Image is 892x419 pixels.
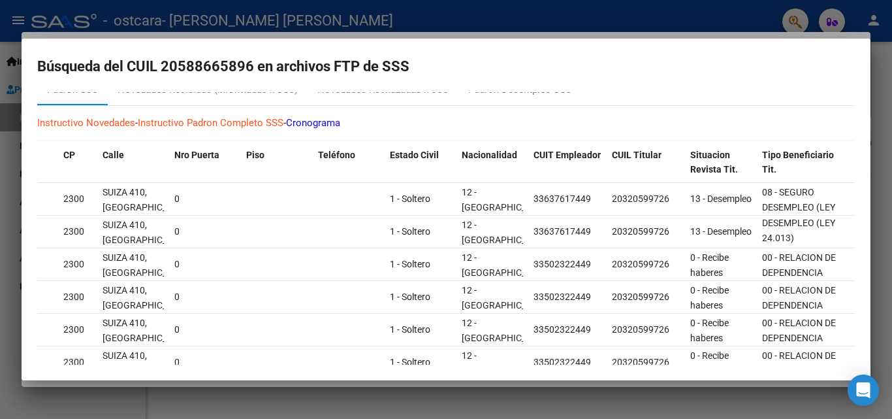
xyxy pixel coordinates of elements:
div: 20320599726 [612,224,669,239]
div: SUIZA 410, [GEOGRAPHIC_DATA] [103,348,164,376]
span: 1 - Soltero [390,324,430,335]
div: 2300 [63,192,92,207]
span: 1 - Soltero [390,292,430,302]
div: SUIZA 410, [GEOGRAPHIC_DATA] [103,316,164,343]
span: 12 - [GEOGRAPHIC_DATA] [462,187,550,212]
span: 00 - RELACION DE DEPENDENCIA [762,350,836,376]
span: 0 - Recibe haberes regularmente [690,285,744,326]
datatable-header-cell: Estado Civil [385,141,456,184]
div: 33502322449 [534,257,591,272]
datatable-header-cell: Situacion Revista Tit. [685,141,757,184]
datatable-header-cell: Calle [97,141,169,184]
span: 0 - Recibe haberes regularmente [690,318,744,358]
p: - - [37,116,855,131]
span: Estado Civil [390,150,439,160]
div: 33502322449 [534,290,591,305]
span: CP [63,150,75,160]
span: 12 - [GEOGRAPHIC_DATA] [462,285,550,310]
div: 20320599726 [612,257,669,272]
div: 20320599726 [612,322,669,337]
span: 12 - [GEOGRAPHIC_DATA] [462,220,550,245]
span: 08 - SEGURO DESEMPLEO (LEY 24.013) [762,203,835,243]
span: 00 - RELACION DE DEPENDENCIA [762,318,836,343]
span: 1 - Soltero [390,226,430,237]
div: SUIZA 410, [GEOGRAPHIC_DATA] [103,283,164,310]
span: Teléfono [318,150,355,160]
span: 12 - [GEOGRAPHIC_DATA] [462,252,550,278]
div: 20320599726 [612,290,669,305]
div: 33502322449 [534,322,591,337]
span: Nacionalidad [462,150,517,160]
a: Instructivo Padron Completo SSS [138,117,283,129]
span: CUIT Empleador [534,150,601,160]
div: SUIZA 410, [GEOGRAPHIC_DATA] [103,250,164,278]
div: SUIZA 410, [GEOGRAPHIC_DATA] [103,218,164,245]
span: 1 - Soltero [390,357,430,367]
div: 0 [174,322,236,337]
div: 33637617449 [534,192,591,207]
span: 08 - SEGURO DESEMPLEO (LEY 24.013) [762,187,835,227]
a: Instructivo Novedades [37,117,135,129]
div: 2300 [63,257,92,272]
span: CUIL Titular [612,150,661,160]
span: 1 - Soltero [390,193,430,204]
span: Tipo Beneficiario Tit. [762,150,834,175]
a: Cronograma [286,117,340,129]
span: 0 - Recibe haberes regularmente [690,252,744,293]
datatable-header-cell: Nro Puerta [169,141,241,184]
datatable-header-cell: Nacionalidad [456,141,528,184]
span: 1 - Soltero [390,259,430,269]
div: 0 [174,290,236,305]
span: 00 - RELACION DE DEPENDENCIA [762,252,836,278]
div: 20320599726 [612,355,669,370]
span: 00 - RELACION DE DEPENDENCIA [762,285,836,310]
span: 0 - Recibe haberes regularmente [690,350,744,391]
span: 13 - Desempleo [690,193,752,204]
div: 33637617449 [534,224,591,239]
span: Nro Puerta [174,150,219,160]
div: 0 [174,355,236,370]
div: SUIZA 410, [GEOGRAPHIC_DATA] [103,185,164,212]
div: Open Intercom Messenger [848,375,879,406]
div: 2300 [63,290,92,305]
datatable-header-cell: CUIL Titular [607,141,685,184]
div: 2300 [63,224,92,239]
span: 12 - [GEOGRAPHIC_DATA] [462,318,550,343]
div: 20320599726 [612,192,669,207]
div: 2300 [63,322,92,337]
div: 0 [174,224,236,239]
span: Calle [103,150,124,160]
span: Piso [246,150,264,160]
div: 0 [174,192,236,207]
datatable-header-cell: Piso [241,141,313,184]
h2: Búsqueda del CUIL 20588665896 en archivos FTP de SSS [37,54,855,79]
datatable-header-cell: CUIT Empleador [528,141,607,184]
div: 0 [174,257,236,272]
datatable-header-cell: Teléfono [313,141,385,184]
div: 2300 [63,355,92,370]
span: 12 - [GEOGRAPHIC_DATA] [462,350,550,376]
span: 13 - Desempleo [690,226,752,237]
datatable-header-cell: CP [58,141,97,184]
datatable-header-cell: Tipo Beneficiario Tit. [757,141,855,184]
span: Situacion Revista Tit. [690,150,738,175]
div: 33502322449 [534,355,591,370]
